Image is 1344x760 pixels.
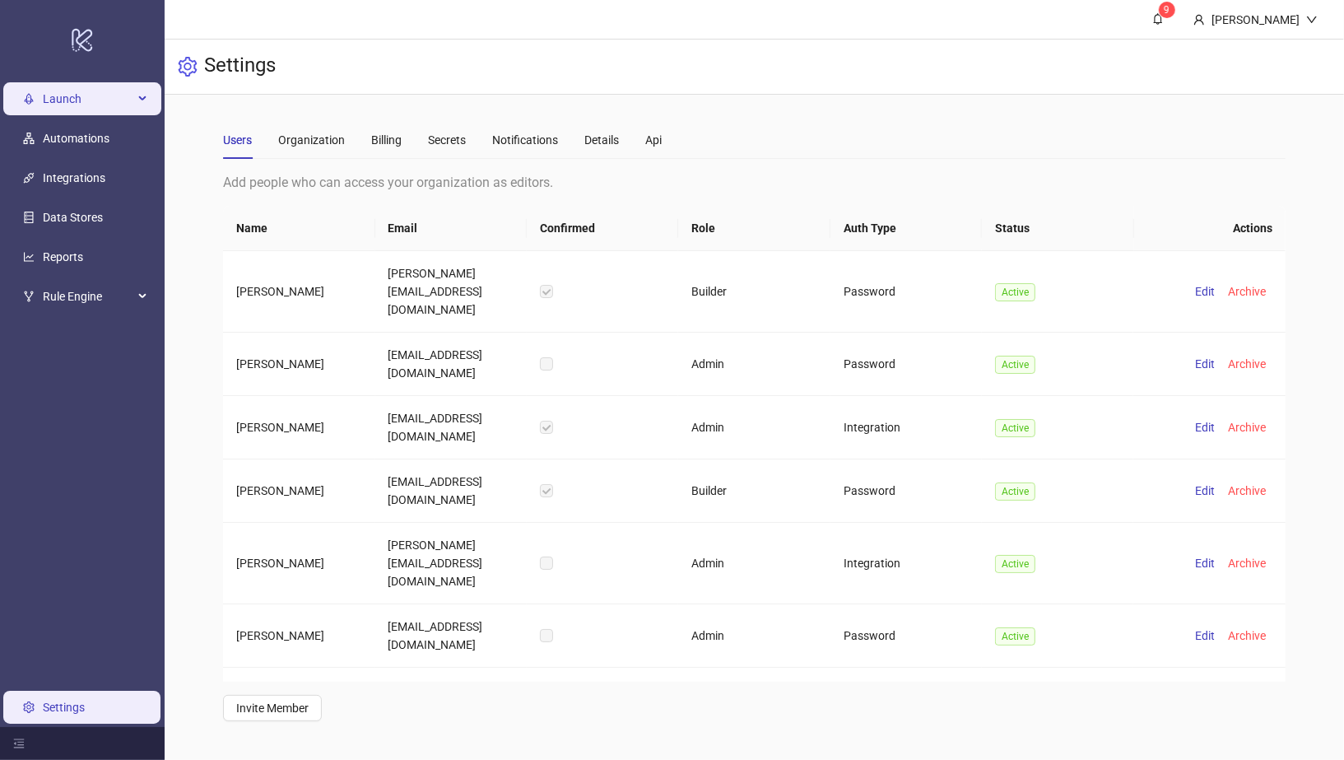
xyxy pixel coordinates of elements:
[1228,357,1266,371] span: Archive
[223,206,374,251] th: Name
[1221,481,1272,501] button: Archive
[830,459,982,523] td: Password
[223,523,374,604] td: [PERSON_NAME]
[1228,285,1266,298] span: Archive
[375,251,527,333] td: [PERSON_NAME][EMAIL_ADDRESS][DOMAIN_NAME]
[223,604,374,668] td: [PERSON_NAME]
[1159,2,1175,18] sup: 9
[995,483,1035,501] span: Active
[1195,285,1215,298] span: Edit
[223,172,1286,193] div: Add people who can access your organization as editors.
[43,280,133,313] span: Rule Engine
[23,291,35,302] span: fork
[995,627,1035,646] span: Active
[1228,629,1266,642] span: Archive
[830,523,982,604] td: Integration
[1195,421,1215,434] span: Edit
[375,604,527,668] td: [EMAIL_ADDRESS][DOMAIN_NAME]
[830,251,982,333] td: Password
[1188,354,1221,374] button: Edit
[1221,626,1272,646] button: Archive
[43,82,133,115] span: Launch
[830,206,982,251] th: Auth Type
[223,459,374,523] td: [PERSON_NAME]
[178,57,198,77] span: setting
[43,701,85,714] a: Settings
[1134,206,1286,251] th: Actions
[1195,484,1215,497] span: Edit
[995,283,1035,301] span: Active
[1193,14,1205,26] span: user
[223,668,374,749] td: [PERSON_NAME]
[1221,417,1272,437] button: Archive
[375,396,527,459] td: [EMAIL_ADDRESS][DOMAIN_NAME]
[678,251,830,333] td: Builder
[995,555,1035,573] span: Active
[678,523,830,604] td: Admin
[204,53,276,81] h3: Settings
[995,419,1035,437] span: Active
[1152,13,1164,25] span: bell
[1195,357,1215,371] span: Edit
[375,523,527,604] td: [PERSON_NAME][EMAIL_ADDRESS][DOMAIN_NAME]
[982,206,1133,251] th: Status
[43,250,83,263] a: Reports
[223,333,374,396] td: [PERSON_NAME]
[830,668,982,749] td: Password
[375,668,527,749] td: [PERSON_NAME][EMAIL_ADDRESS][DOMAIN_NAME]
[830,396,982,459] td: Integration
[830,604,982,668] td: Password
[223,131,252,149] div: Users
[1188,553,1221,573] button: Edit
[1165,4,1170,16] span: 9
[13,738,25,749] span: menu-fold
[1188,626,1221,646] button: Edit
[1221,282,1272,301] button: Archive
[1188,282,1221,301] button: Edit
[1306,14,1318,26] span: down
[223,695,322,721] button: Invite Member
[584,131,619,149] div: Details
[678,396,830,459] td: Admin
[1195,629,1215,642] span: Edit
[678,459,830,523] td: Builder
[23,93,35,105] span: rocket
[1228,557,1266,570] span: Archive
[1205,11,1306,29] div: [PERSON_NAME]
[43,211,103,224] a: Data Stores
[371,131,402,149] div: Billing
[1228,484,1266,497] span: Archive
[830,333,982,396] td: Password
[428,131,466,149] div: Secrets
[1228,421,1266,434] span: Archive
[678,604,830,668] td: Admin
[995,356,1035,374] span: Active
[375,459,527,523] td: [EMAIL_ADDRESS][DOMAIN_NAME]
[1188,417,1221,437] button: Edit
[678,206,830,251] th: Role
[645,131,662,149] div: Api
[375,333,527,396] td: [EMAIL_ADDRESS][DOMAIN_NAME]
[1221,553,1272,573] button: Archive
[278,131,345,149] div: Organization
[1195,557,1215,570] span: Edit
[678,333,830,396] td: Admin
[375,206,527,251] th: Email
[1188,481,1221,501] button: Edit
[223,251,374,333] td: [PERSON_NAME]
[1221,354,1272,374] button: Archive
[492,131,558,149] div: Notifications
[678,668,830,749] td: Guest
[43,171,105,184] a: Integrations
[223,396,374,459] td: [PERSON_NAME]
[43,132,109,145] a: Automations
[527,206,678,251] th: Confirmed
[236,702,309,715] span: Invite Member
